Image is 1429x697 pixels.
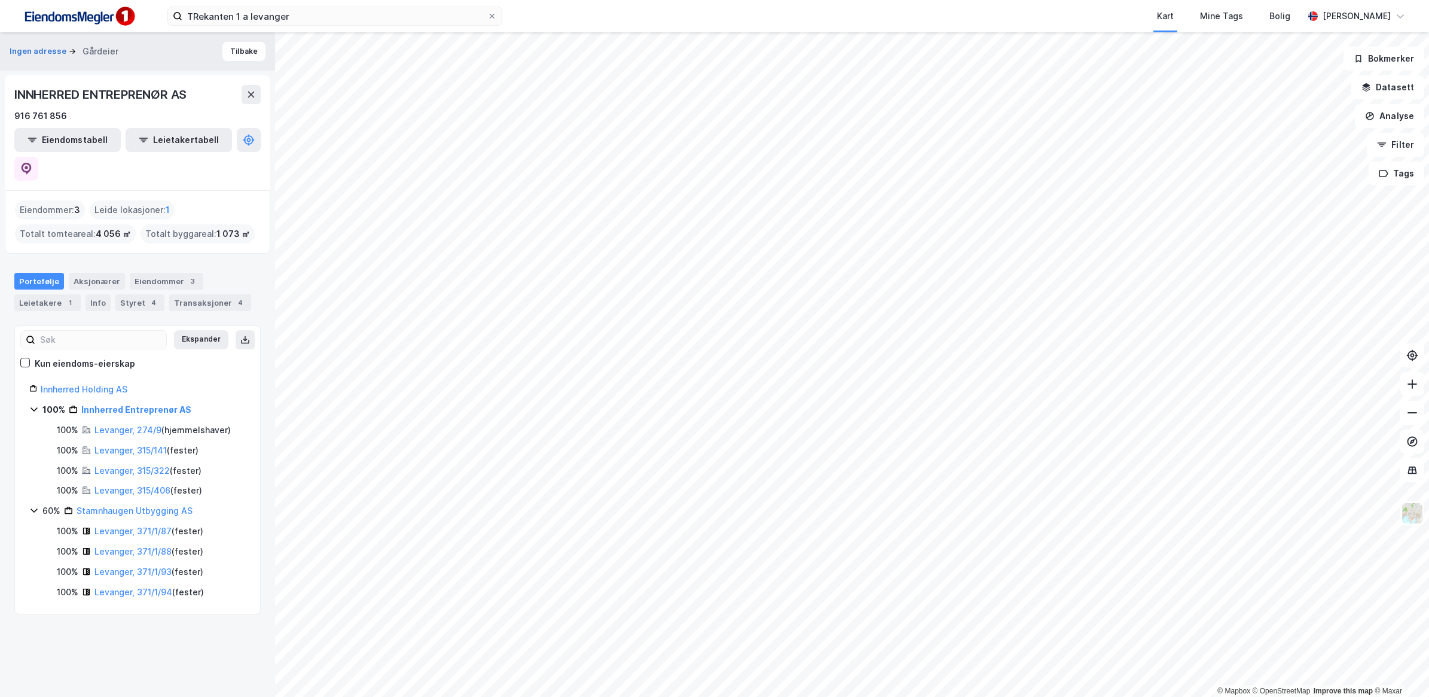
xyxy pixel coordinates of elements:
a: OpenStreetMap [1253,687,1311,695]
div: Gårdeier [83,44,118,59]
a: Improve this map [1314,687,1373,695]
div: 100% [57,464,78,478]
span: 1 073 ㎡ [216,227,250,241]
div: 100% [57,483,78,498]
div: ( fester ) [94,544,203,559]
a: Levanger, 315/141 [94,445,167,455]
div: 1 [64,297,76,309]
div: ( fester ) [94,524,203,538]
div: Kontrollprogram for chat [1369,640,1429,697]
button: Bokmerker [1343,47,1424,71]
div: Mine Tags [1200,9,1243,23]
div: Eiendommer [130,273,203,290]
a: Levanger, 315/322 [94,465,170,476]
button: Analyse [1355,104,1424,128]
button: Datasett [1351,75,1424,99]
div: 60% [42,504,60,518]
div: 4 [148,297,160,309]
div: 100% [42,403,65,417]
div: Styret [115,294,164,311]
div: Kun eiendoms-eierskap [35,357,135,371]
a: Levanger, 371/1/88 [94,546,172,556]
div: 4 [234,297,246,309]
a: Levanger, 371/1/93 [94,567,172,577]
button: Ingen adresse [10,45,69,57]
button: Eiendomstabell [14,128,121,152]
div: [PERSON_NAME] [1323,9,1391,23]
div: 100% [57,544,78,559]
a: Levanger, 371/1/87 [94,526,172,536]
div: Aksjonærer [69,273,125,290]
a: Levanger, 315/406 [94,485,170,495]
div: Kart [1157,9,1174,23]
button: Tags [1369,162,1424,185]
iframe: Chat Widget [1369,640,1429,697]
div: 916 761 856 [14,109,67,123]
div: 3 [187,275,199,287]
span: 1 [166,203,170,217]
input: Søk [35,331,166,349]
div: Info [86,294,111,311]
div: 100% [57,524,78,538]
div: Leietakere [14,294,81,311]
div: Bolig [1269,9,1290,23]
a: Innherred Entreprenør AS [81,404,191,415]
div: Transaksjoner [169,294,251,311]
div: ( hjemmelshaver ) [94,423,231,437]
div: ( fester ) [94,483,202,498]
div: Totalt byggareal : [141,224,255,244]
img: Z [1401,502,1424,525]
div: Leide lokasjoner : [90,200,175,220]
a: Mapbox [1217,687,1250,695]
div: ( fester ) [94,585,204,599]
button: Filter [1367,133,1424,157]
input: Søk på adresse, matrikkel, gårdeiere, leietakere eller personer [182,7,487,25]
img: F4PB6Px+NJ5v8B7XTbfpPpyloAAAAASUVORK5CYII= [19,3,139,30]
div: Totalt tomteareal : [15,224,136,244]
div: 100% [57,565,78,579]
button: Tilbake [222,42,265,61]
div: 100% [57,443,78,458]
a: Levanger, 274/9 [94,425,161,435]
div: Eiendommer : [15,200,85,220]
button: Ekspander [174,330,228,349]
span: 4 056 ㎡ [96,227,131,241]
span: 3 [74,203,80,217]
div: ( fester ) [94,464,201,478]
div: ( fester ) [94,565,203,579]
div: Portefølje [14,273,64,290]
div: INNHERRED ENTREPRENØR AS [14,85,189,104]
a: Innherred Holding AS [41,384,127,394]
button: Leietakertabell [126,128,232,152]
div: 100% [57,423,78,437]
a: Stamnhaugen Utbygging AS [77,506,193,516]
div: ( fester ) [94,443,199,458]
div: 100% [57,585,78,599]
a: Levanger, 371/1/94 [94,587,172,597]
